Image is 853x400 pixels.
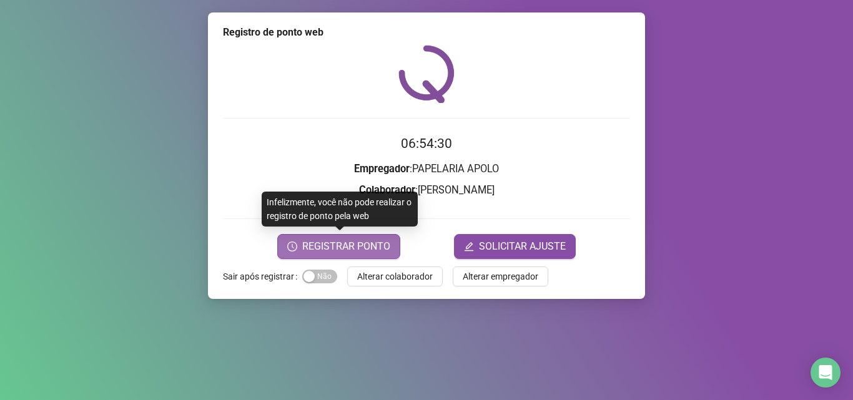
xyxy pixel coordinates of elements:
[302,239,390,254] span: REGISTRAR PONTO
[347,266,443,286] button: Alterar colaborador
[479,239,566,254] span: SOLICITAR AJUSTE
[357,270,433,283] span: Alterar colaborador
[454,234,576,259] button: editSOLICITAR AJUSTE
[262,192,418,227] div: Infelizmente, você não pode realizar o registro de ponto pela web
[453,266,548,286] button: Alterar empregador
[354,163,410,175] strong: Empregador
[359,184,415,196] strong: Colaborador
[401,136,452,151] time: 06:54:30
[277,234,400,259] button: REGISTRAR PONTO
[223,161,630,177] h3: : PAPELARIA APOLO
[811,358,841,388] div: Open Intercom Messenger
[463,270,538,283] span: Alterar empregador
[223,25,630,40] div: Registro de ponto web
[223,266,302,286] label: Sair após registrar
[398,45,455,103] img: QRPoint
[287,241,297,251] span: clock-circle
[464,241,474,251] span: edit
[223,182,630,198] h3: : [PERSON_NAME]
